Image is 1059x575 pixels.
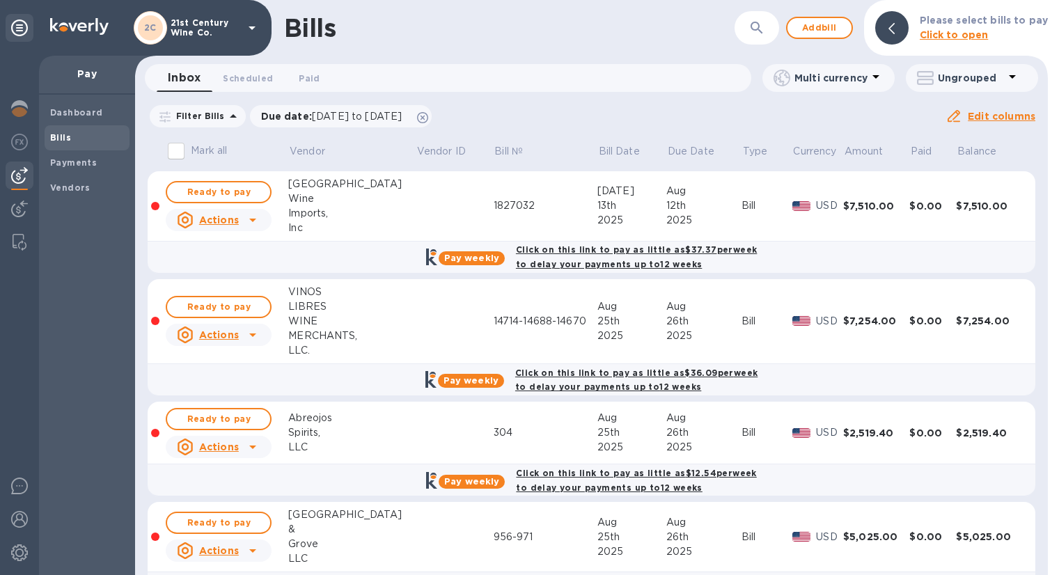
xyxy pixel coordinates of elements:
span: Balance [957,144,1014,159]
b: Pay weekly [444,375,499,386]
div: 2025 [666,329,742,343]
p: Paid [911,144,932,159]
div: Aug [597,299,666,314]
div: Aug [666,299,742,314]
img: USD [792,316,811,326]
b: Vendors [50,182,91,193]
div: LLC. [288,343,416,358]
div: & [288,522,416,537]
div: Aug [666,515,742,530]
button: Ready to pay [166,296,272,318]
div: $5,025.00 [843,530,909,544]
span: Ready to pay [178,411,259,427]
div: LLC [288,551,416,566]
div: 2025 [666,544,742,559]
div: Bill [742,530,792,544]
div: 25th [597,425,666,440]
p: USD [816,198,843,213]
b: Click to open [920,29,989,40]
span: Scheduled [223,71,273,86]
p: Vendor [290,144,325,159]
span: Type [743,144,786,159]
div: 26th [666,314,742,329]
div: 14714-14688-14670 [494,314,597,329]
u: Actions [199,441,239,452]
div: [GEOGRAPHIC_DATA] [288,507,416,522]
div: 26th [666,425,742,440]
p: Balance [957,144,996,159]
div: $0.00 [909,199,956,213]
div: Spirits, [288,425,416,440]
div: VINOS [288,285,416,299]
div: Bill [742,198,792,213]
span: [DATE] to [DATE] [312,111,402,122]
div: 2025 [666,213,742,228]
p: USD [816,425,843,440]
b: Payments [50,157,97,168]
div: Aug [597,411,666,425]
p: Multi currency [794,71,868,85]
b: Pay weekly [444,476,499,487]
div: $2,519.40 [843,426,909,440]
u: Actions [199,329,239,340]
span: Ready to pay [178,514,259,531]
div: 26th [666,530,742,544]
b: Click on this link to pay as little as $37.37 per week to delay your payments up to 12 weeks [516,244,757,269]
img: USD [792,428,811,438]
button: Ready to pay [166,181,272,203]
p: Currency [793,144,836,159]
div: LLC [288,440,416,455]
div: $7,510.00 [843,199,909,213]
div: 2025 [666,440,742,455]
span: Due Date [668,144,732,159]
div: 12th [666,198,742,213]
div: 1827032 [494,198,597,213]
div: Imports, [288,206,416,221]
span: Paid [911,144,950,159]
p: USD [816,314,843,329]
div: Bill [742,314,792,329]
b: Please select bills to pay [920,15,1048,26]
p: Filter Bills [171,110,225,122]
div: 13th [597,198,666,213]
div: 2025 [597,544,666,559]
b: Dashboard [50,107,103,118]
div: 304 [494,425,597,440]
p: Bill № [494,144,523,159]
span: Vendor ID [417,144,484,159]
p: 21st Century Wine Co. [171,18,240,38]
span: Paid [299,71,320,86]
div: 25th [597,314,666,329]
p: Vendor ID [417,144,466,159]
div: WINE [288,314,416,329]
p: Ungrouped [938,71,1004,85]
u: Edit columns [968,111,1035,122]
p: Amount [845,144,884,159]
div: $0.00 [909,426,956,440]
div: 2025 [597,329,666,343]
div: $0.00 [909,530,956,544]
button: Addbill [786,17,853,39]
b: Pay weekly [444,253,499,263]
div: [DATE] [597,184,666,198]
u: Actions [199,545,239,556]
div: 2025 [597,440,666,455]
div: [GEOGRAPHIC_DATA] [288,177,416,191]
p: Mark all [191,143,227,158]
b: Click on this link to pay as little as $12.54 per week to delay your payments up to 12 weeks [516,468,756,493]
button: Ready to pay [166,408,272,430]
p: Pay [50,67,124,81]
div: $7,254.00 [843,314,909,328]
img: USD [792,201,811,211]
div: LIBRES [288,299,416,314]
div: $7,510.00 [956,199,1023,213]
div: Aug [666,411,742,425]
b: 2C [144,22,157,33]
div: MERCHANTS, [288,329,416,343]
button: Ready to pay [166,512,272,534]
div: $5,025.00 [956,530,1023,544]
p: Due date : [261,109,409,123]
span: Bill Date [599,144,658,159]
u: Actions [199,214,239,226]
